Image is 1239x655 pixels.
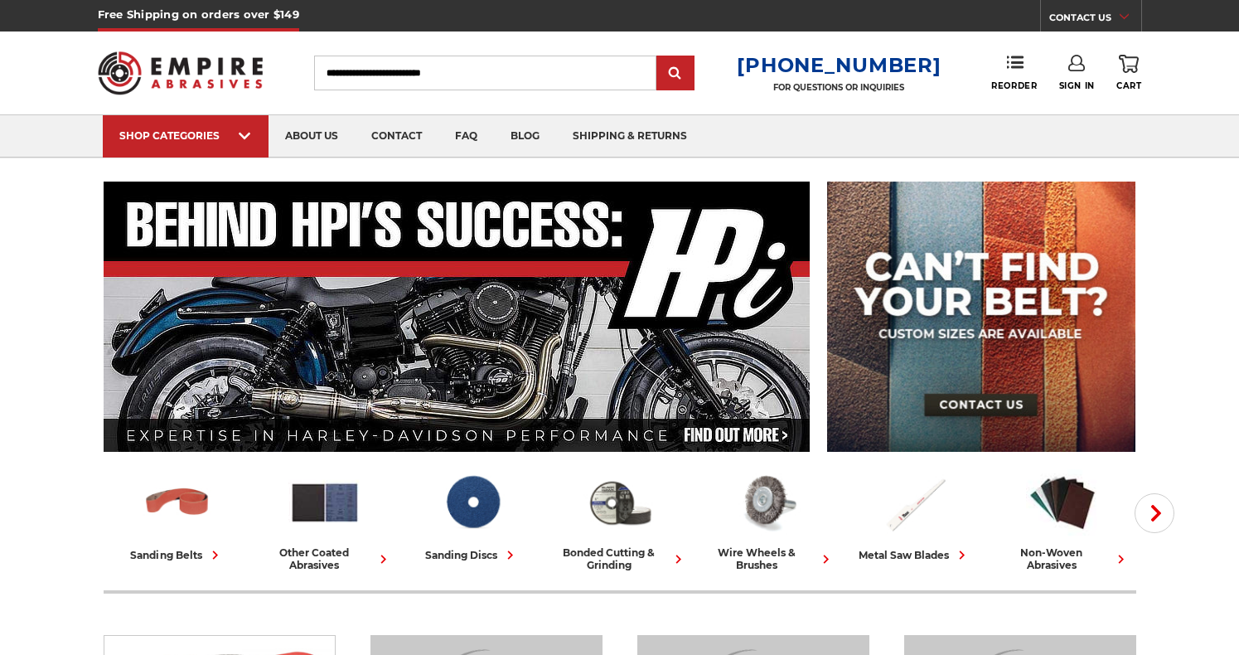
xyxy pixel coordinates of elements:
a: CONTACT US [1049,8,1141,32]
div: other coated abrasives [258,546,392,571]
div: non-woven abrasives [995,546,1130,571]
span: Sign In [1059,80,1095,91]
a: blog [494,115,556,158]
img: promo banner for custom belts. [827,182,1135,452]
div: SHOP CATEGORIES [119,129,252,142]
a: metal saw blades [848,467,982,564]
button: Next [1135,493,1174,533]
img: Sanding Belts [141,467,214,538]
img: Metal Saw Blades [878,467,951,538]
a: Reorder [991,55,1037,90]
img: Empire Abrasives [98,41,264,105]
div: metal saw blades [859,546,970,564]
img: Sanding Discs [436,467,509,538]
img: Non-woven Abrasives [1026,467,1099,538]
div: bonded cutting & grinding [553,546,687,571]
span: Reorder [991,80,1037,91]
a: faq [438,115,494,158]
p: FOR QUESTIONS OR INQUIRIES [737,82,941,93]
div: wire wheels & brushes [700,546,835,571]
img: Bonded Cutting & Grinding [583,467,656,538]
a: [PHONE_NUMBER] [737,53,941,77]
a: Cart [1116,55,1141,91]
a: contact [355,115,438,158]
a: sanding discs [405,467,540,564]
a: sanding belts [110,467,244,564]
input: Submit [659,57,692,90]
img: Wire Wheels & Brushes [731,467,804,538]
div: sanding belts [131,546,224,564]
a: other coated abrasives [258,467,392,571]
img: Other Coated Abrasives [288,467,361,538]
div: sanding discs [425,546,519,564]
a: non-woven abrasives [995,467,1130,571]
a: wire wheels & brushes [700,467,835,571]
img: Banner for an interview featuring Horsepower Inc who makes Harley performance upgrades featured o... [104,182,811,452]
a: shipping & returns [556,115,704,158]
a: about us [269,115,355,158]
a: bonded cutting & grinding [553,467,687,571]
span: Cart [1116,80,1141,91]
